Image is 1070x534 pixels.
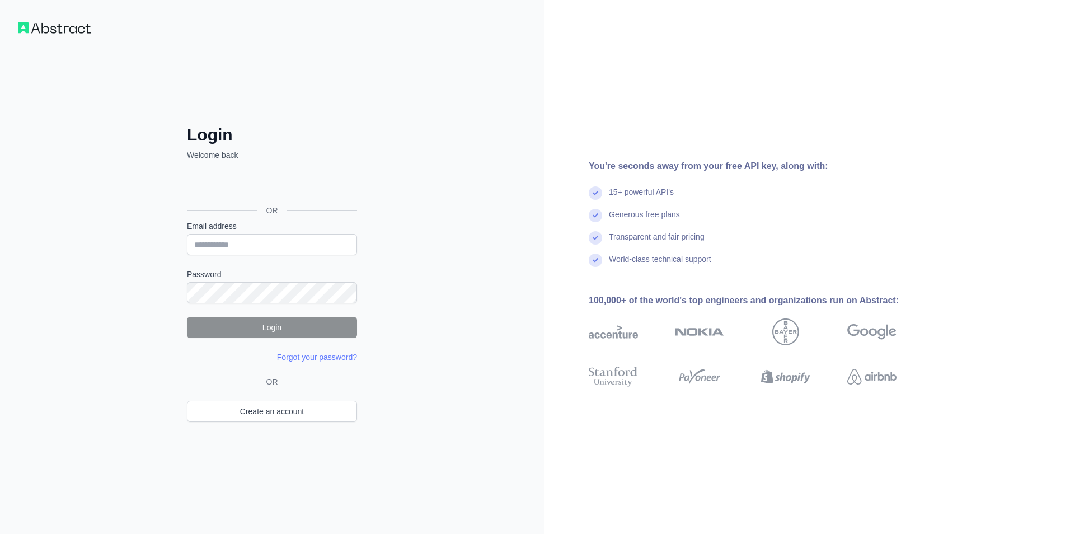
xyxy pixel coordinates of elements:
[187,149,357,161] p: Welcome back
[187,221,357,232] label: Email address
[187,401,357,422] a: Create an account
[187,125,357,145] h2: Login
[847,364,897,389] img: airbnb
[847,318,897,345] img: google
[609,231,705,254] div: Transparent and fair pricing
[589,364,638,389] img: stanford university
[181,173,360,198] iframe: Sign in with Google Button
[761,364,810,389] img: shopify
[187,269,357,280] label: Password
[675,364,724,389] img: payoneer
[589,318,638,345] img: accenture
[772,318,799,345] img: bayer
[589,186,602,200] img: check mark
[589,209,602,222] img: check mark
[609,254,711,276] div: World-class technical support
[262,376,283,387] span: OR
[277,353,357,362] a: Forgot your password?
[18,22,91,34] img: Workflow
[187,317,357,338] button: Login
[589,231,602,245] img: check mark
[589,254,602,267] img: check mark
[609,209,680,231] div: Generous free plans
[257,205,287,216] span: OR
[589,294,932,307] div: 100,000+ of the world's top engineers and organizations run on Abstract:
[589,160,932,173] div: You're seconds away from your free API key, along with:
[609,186,674,209] div: 15+ powerful API's
[675,318,724,345] img: nokia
